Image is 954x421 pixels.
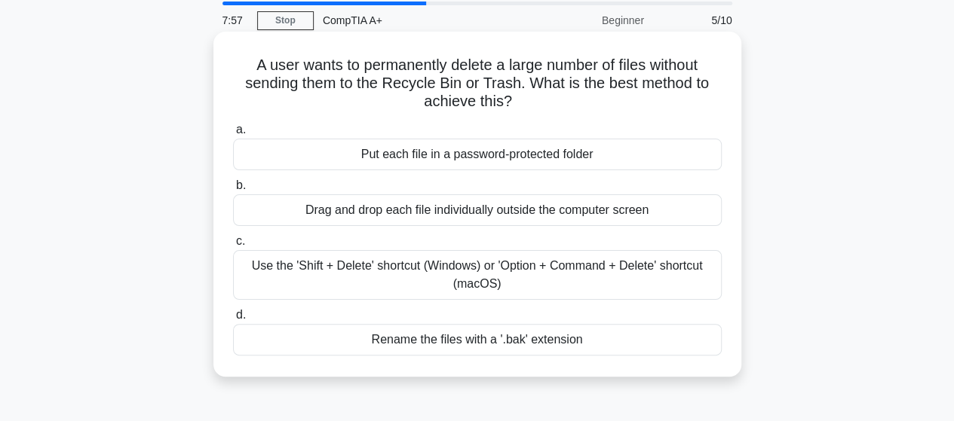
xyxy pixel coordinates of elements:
div: Beginner [521,5,653,35]
div: 7:57 [213,5,257,35]
div: CompTIA A+ [314,5,521,35]
span: b. [236,178,246,191]
div: Use the 'Shift + Delete' shortcut (Windows) or 'Option + Command + Delete' shortcut (macOS) [233,250,722,300]
div: 5/10 [653,5,741,35]
span: d. [236,308,246,321]
div: Drag and drop each file individually outside the computer screen [233,194,722,226]
div: Put each file in a password-protected folder [233,139,722,170]
h5: A user wants to permanently delete a large number of files without sending them to the Recycle Bi... [232,56,723,111]
span: c. [236,234,245,247]
a: Stop [257,11,314,30]
span: a. [236,123,246,136]
div: Rename the files with a '.bak' extension [233,324,722,355]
